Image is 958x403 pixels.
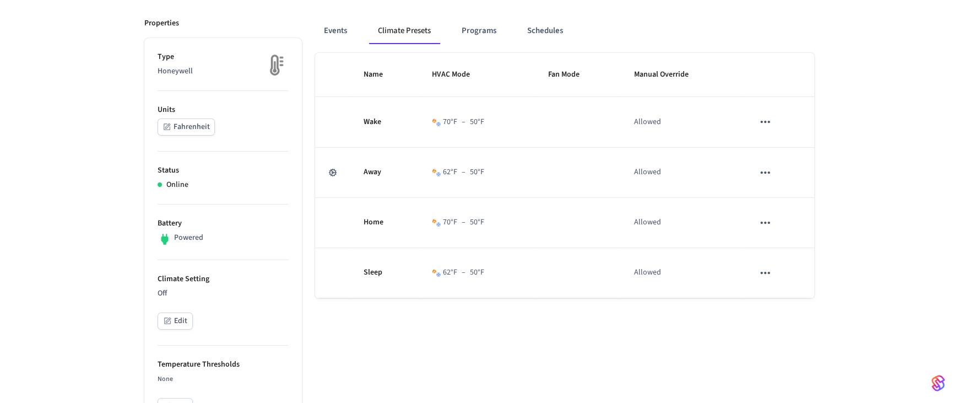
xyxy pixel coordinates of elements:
th: HVAC Mode [419,53,535,97]
span: – [462,217,466,228]
img: Heat Cool [432,118,441,127]
p: Type [158,51,289,63]
div: 70 °F 50 °F [443,116,484,128]
span: – [462,166,466,178]
th: Manual Override [621,53,740,97]
button: Climate Presets [369,18,440,44]
th: Fan Mode [535,53,620,97]
td: Allowed [621,248,740,298]
span: – [462,116,466,128]
img: SeamLogoGradient.69752ec5.svg [932,374,945,392]
img: Heat Cool [432,218,441,227]
p: Powered [174,232,203,244]
p: Away [364,166,405,178]
p: Honeywell [158,66,289,77]
span: – [462,267,466,278]
img: Heat Cool [432,168,441,177]
p: Wake [364,116,405,128]
td: Allowed [621,97,740,147]
button: Programs [453,18,505,44]
p: Climate Setting [158,273,289,285]
p: Battery [158,218,289,229]
button: Events [315,18,356,44]
td: Allowed [621,198,740,248]
img: Heat Cool [432,268,441,277]
table: sticky table [315,53,814,298]
button: Fahrenheit [158,119,215,136]
p: Online [166,179,188,191]
span: None [158,374,173,384]
button: Edit [158,313,193,330]
p: Units [158,104,289,116]
img: thermostat_fallback [261,51,289,79]
p: Status [158,165,289,176]
p: Properties [144,18,179,29]
p: Sleep [364,267,405,278]
div: 62 °F 50 °F [443,166,484,178]
button: Schedules [518,18,572,44]
div: 62 °F 50 °F [443,267,484,278]
p: Home [364,217,405,228]
td: Allowed [621,148,740,198]
div: 70 °F 50 °F [443,217,484,228]
p: Temperature Thresholds [158,359,289,370]
th: Name [350,53,419,97]
p: Off [158,288,289,299]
